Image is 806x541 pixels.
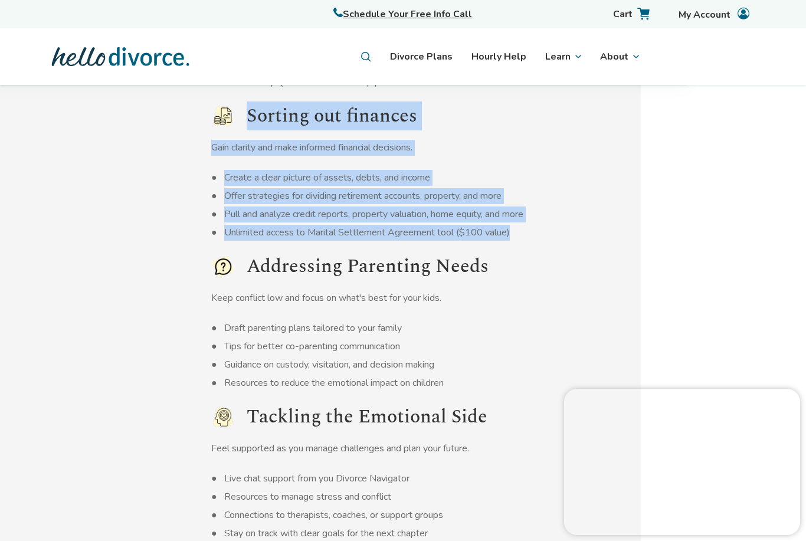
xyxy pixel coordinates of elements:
h3: Tackling the Emotional Side [247,408,487,426]
li: Pull and analyze credit reports, property valuation, home equity, and more [211,206,523,222]
a: Schedule Your Free Info Call [333,6,472,22]
h3: Addressing Parenting Needs [247,258,489,276]
p: Feel supported as you manage challenges and plan your future. [211,441,523,457]
span: Cart [613,6,637,22]
h3: Sorting out finances [247,107,417,125]
a: Divorce Plans [390,49,453,65]
li: About [593,44,646,70]
p: Keep conflict low and focus on what's best for your kids. [211,290,523,306]
li: Live chat support from you Divorce Navigator [211,471,523,487]
li: Unlimited access to Marital Settlement Agreement tool ($100 value) [211,225,523,241]
li: Tips for better co-parenting communication [211,339,523,355]
li: Offer strategies for dividing retirement accounts, property, and more [211,188,523,204]
iframe: Popup CTA [564,389,800,535]
span: My Account [679,7,735,23]
li: Draft parenting plans tailored to your family [211,320,523,336]
li: Connections to therapists, coaches, or support groups [211,507,523,523]
iframe: Embedded CTA [651,42,758,71]
p: Gain clarity and make informed financial decisions. [211,140,523,156]
li: Learn [538,44,588,70]
img: Split%20Assets%20Logo%20(1).png [211,104,235,128]
li: Create a clear picture of assets, debts, and income [211,170,523,186]
a: Account [659,6,749,23]
a: Hourly Help [471,49,526,65]
a: Cart with 0 items [594,6,650,22]
li: Resources to reduce the emotional impact on children [211,375,523,391]
li: Resources to manage stress and conflict [211,489,523,505]
li: Guidance on custody, visitation, and decision making [211,357,523,373]
img: Emotional%20Logo.png [211,405,235,429]
img: Frame%201991-2.png [211,255,235,278]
